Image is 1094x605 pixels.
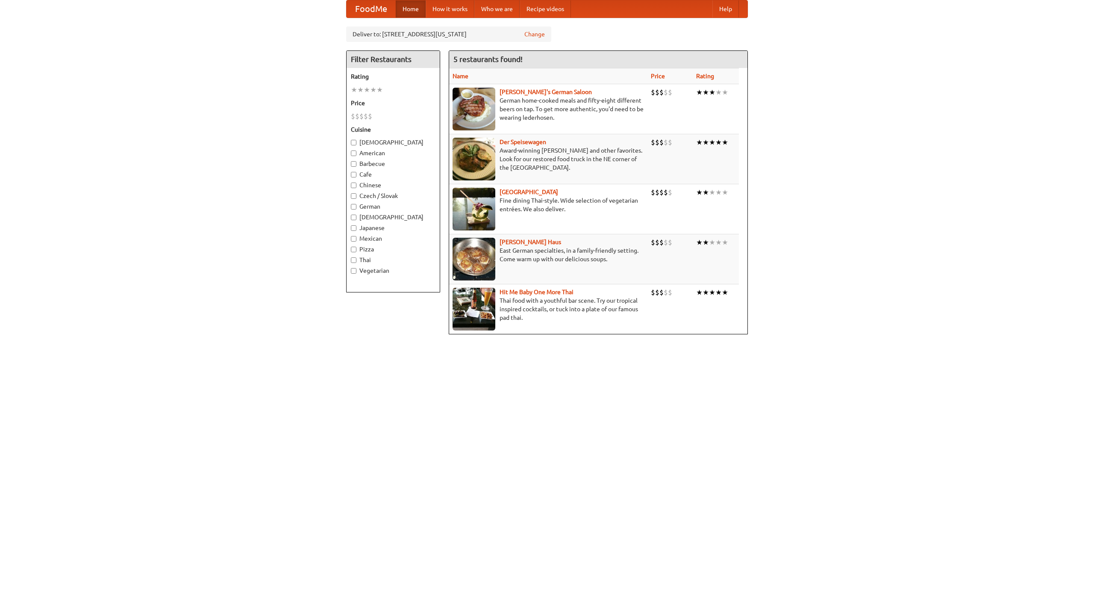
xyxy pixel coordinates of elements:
li: $ [355,112,359,121]
li: $ [359,112,364,121]
li: ★ [357,85,364,94]
li: $ [351,112,355,121]
a: Hit Me Baby One More Thai [500,289,573,295]
li: $ [655,238,659,247]
label: [DEMOGRAPHIC_DATA] [351,213,435,221]
input: [DEMOGRAPHIC_DATA] [351,215,356,220]
h5: Cuisine [351,125,435,134]
li: ★ [703,288,709,297]
li: $ [664,88,668,97]
ng-pluralize: 5 restaurants found! [453,55,523,63]
li: ★ [709,238,715,247]
li: ★ [703,238,709,247]
a: FoodMe [347,0,396,18]
a: Price [651,73,665,80]
h5: Rating [351,72,435,81]
li: ★ [722,138,728,147]
input: Vegetarian [351,268,356,274]
label: Czech / Slovak [351,192,435,200]
h5: Price [351,99,435,107]
p: Fine dining Thai-style. Wide selection of vegetarian entrées. We also deliver. [453,196,644,213]
label: American [351,149,435,157]
input: [DEMOGRAPHIC_DATA] [351,140,356,145]
a: Recipe videos [520,0,571,18]
label: Thai [351,256,435,264]
a: Home [396,0,426,18]
a: [PERSON_NAME]'s German Saloon [500,89,592,95]
li: ★ [715,188,722,197]
li: ★ [696,288,703,297]
p: German home-cooked meals and fifty-eight different beers on tap. To get more authentic, you'd nee... [453,96,644,122]
a: Change [524,30,545,38]
input: Japanese [351,225,356,231]
li: ★ [696,238,703,247]
li: $ [668,288,672,297]
li: $ [364,112,368,121]
a: Der Speisewagen [500,139,546,145]
li: $ [659,238,664,247]
a: How it works [426,0,474,18]
img: speisewagen.jpg [453,138,495,180]
li: $ [659,188,664,197]
li: ★ [370,85,376,94]
li: $ [664,288,668,297]
li: $ [368,112,372,121]
a: Name [453,73,468,80]
label: German [351,202,435,211]
p: Award-winning [PERSON_NAME] and other favorites. Look for our restored food truck in the NE corne... [453,146,644,172]
li: ★ [709,138,715,147]
img: kohlhaus.jpg [453,238,495,280]
input: Thai [351,257,356,263]
a: [GEOGRAPHIC_DATA] [500,189,558,195]
li: ★ [364,85,370,94]
li: $ [659,88,664,97]
li: ★ [703,188,709,197]
li: $ [651,138,655,147]
li: ★ [376,85,383,94]
input: Pizza [351,247,356,252]
a: Help [712,0,739,18]
li: $ [668,238,672,247]
div: Deliver to: [STREET_ADDRESS][US_STATE] [346,27,551,42]
label: Cafe [351,170,435,179]
li: $ [668,138,672,147]
input: Czech / Slovak [351,193,356,199]
li: $ [651,188,655,197]
label: Japanese [351,224,435,232]
li: $ [664,138,668,147]
input: Chinese [351,183,356,188]
label: Pizza [351,245,435,254]
li: $ [659,288,664,297]
p: East German specialties, in a family-friendly setting. Come warm up with our delicious soups. [453,246,644,263]
li: $ [651,238,655,247]
li: $ [655,88,659,97]
input: Mexican [351,236,356,242]
a: Rating [696,73,714,80]
li: ★ [696,188,703,197]
img: esthers.jpg [453,88,495,130]
li: ★ [709,188,715,197]
li: ★ [703,88,709,97]
li: ★ [703,138,709,147]
li: ★ [715,88,722,97]
li: $ [655,138,659,147]
li: ★ [351,85,357,94]
input: Cafe [351,172,356,177]
label: Mexican [351,234,435,243]
li: $ [659,138,664,147]
li: ★ [722,188,728,197]
input: Barbecue [351,161,356,167]
li: $ [664,188,668,197]
img: babythai.jpg [453,288,495,331]
a: Who we are [474,0,520,18]
img: satay.jpg [453,188,495,230]
li: $ [668,88,672,97]
li: ★ [722,238,728,247]
li: $ [655,188,659,197]
li: $ [668,188,672,197]
h4: Filter Restaurants [347,51,440,68]
li: ★ [715,288,722,297]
